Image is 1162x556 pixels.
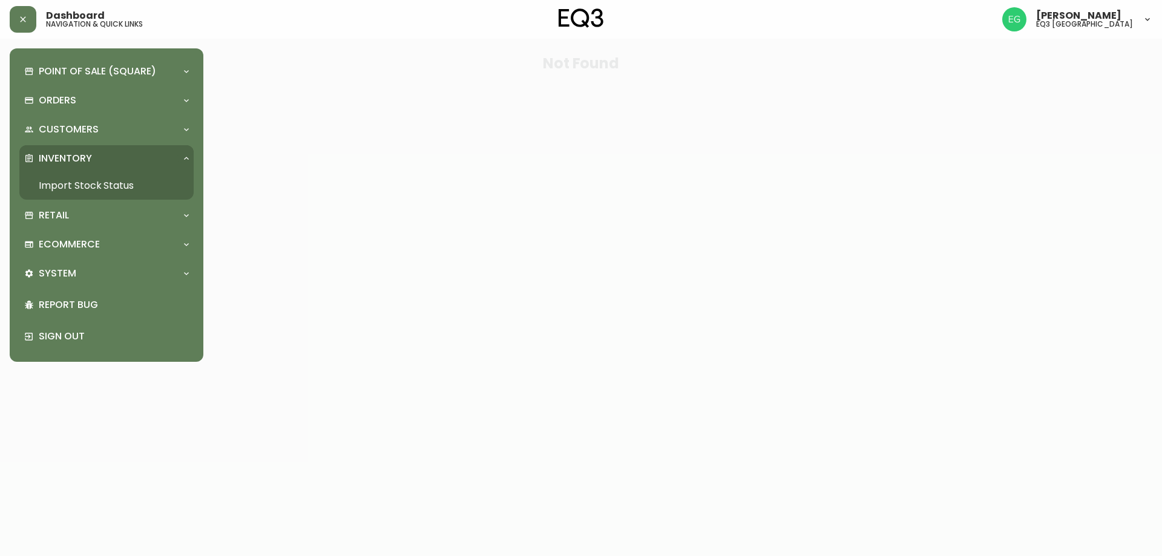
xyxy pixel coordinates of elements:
span: [PERSON_NAME] [1036,11,1121,21]
span: Dashboard [46,11,105,21]
p: Ecommerce [39,238,100,251]
div: Ecommerce [19,231,194,258]
div: Orders [19,87,194,114]
a: Import Stock Status [19,172,194,200]
p: Retail [39,209,69,222]
div: Customers [19,116,194,143]
p: Point of Sale (Square) [39,65,156,78]
p: System [39,267,76,280]
p: Inventory [39,152,92,165]
p: Customers [39,123,99,136]
div: Point of Sale (Square) [19,58,194,85]
p: Orders [39,94,76,107]
h5: eq3 [GEOGRAPHIC_DATA] [1036,21,1133,28]
div: Report Bug [19,289,194,321]
div: Sign Out [19,321,194,352]
div: Inventory [19,145,194,172]
img: logo [559,8,603,28]
div: System [19,260,194,287]
img: db11c1629862fe82d63d0774b1b54d2b [1002,7,1026,31]
p: Sign Out [39,330,189,343]
h5: navigation & quick links [46,21,143,28]
div: Retail [19,202,194,229]
p: Report Bug [39,298,189,312]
